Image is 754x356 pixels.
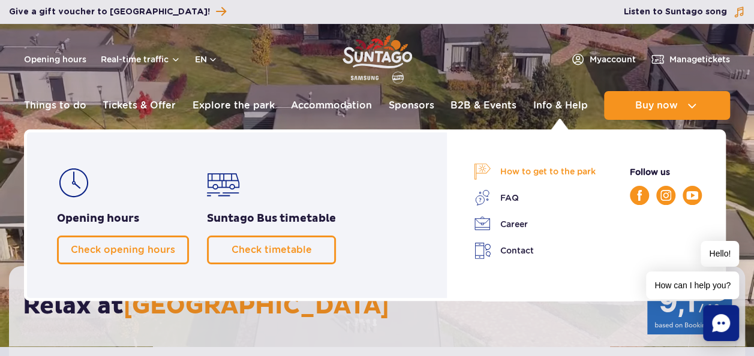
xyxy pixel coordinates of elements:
[669,53,730,65] span: Manage tickets
[103,91,176,120] a: Tickets & Offer
[660,190,671,201] img: Instagram
[474,163,596,180] a: How to get to the park
[646,271,739,299] span: How can I help you?
[71,244,175,255] span: Check opening hours
[590,53,636,65] span: My account
[207,236,336,264] a: Check timetable
[57,212,189,226] h2: Opening hours
[195,53,218,65] button: en
[101,55,181,64] button: Real-time traffic
[650,52,730,67] a: Managetickets
[637,190,642,201] img: Facebook
[193,91,275,120] a: Explore the park
[24,91,86,120] a: Things to do
[291,91,372,120] a: Accommodation
[207,212,336,226] h2: Suntago Bus timetable
[450,91,516,120] a: B2B & Events
[232,244,312,255] span: Check timetable
[703,305,739,341] div: Chat
[630,165,702,179] p: Follow us
[533,91,588,120] a: Info & Help
[570,52,636,67] a: Myaccount
[24,53,86,65] a: Opening hours
[701,241,739,267] span: Hello!
[474,242,596,260] a: Contact
[57,236,189,264] a: Check opening hours
[686,191,698,200] img: YouTube
[474,189,596,206] a: FAQ
[604,91,730,120] button: Buy now
[635,100,677,111] span: Buy now
[474,216,596,233] a: Career
[389,91,434,120] a: Sponsors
